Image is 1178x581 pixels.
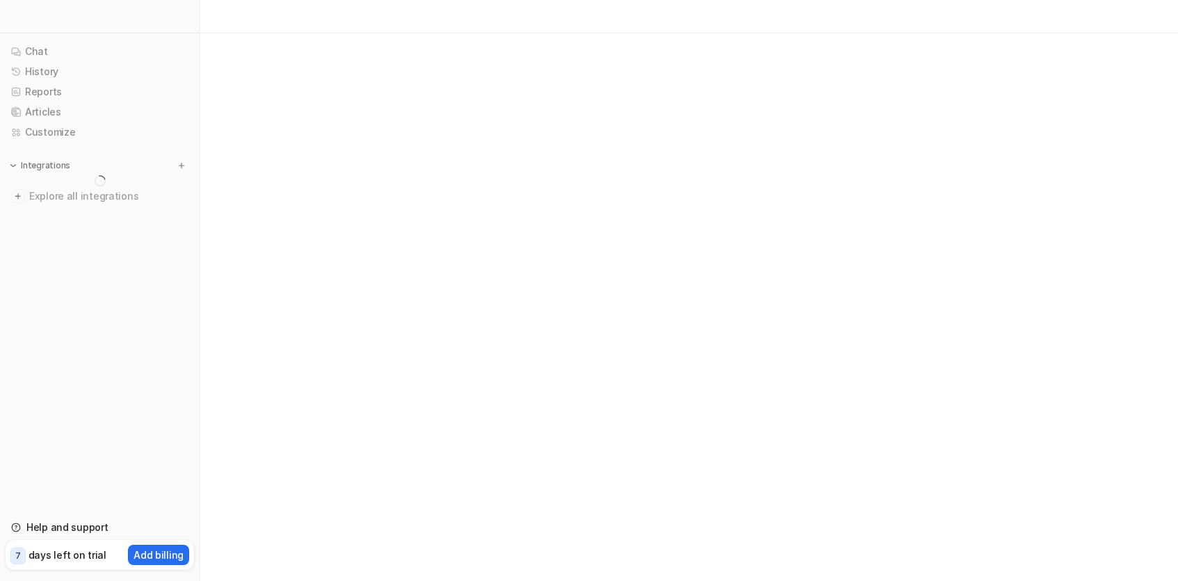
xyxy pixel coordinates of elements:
p: Add billing [134,548,184,562]
p: days left on trial [29,548,106,562]
a: Explore all integrations [6,186,194,206]
a: Chat [6,42,194,61]
img: expand menu [8,161,18,170]
a: Reports [6,82,194,102]
button: Integrations [6,159,74,173]
p: 7 [15,550,21,562]
img: explore all integrations [11,189,25,203]
a: History [6,62,194,81]
a: Articles [6,102,194,122]
a: Help and support [6,518,194,537]
a: Customize [6,122,194,142]
img: menu_add.svg [177,161,186,170]
button: Add billing [128,545,189,565]
p: Integrations [21,160,70,171]
span: Explore all integrations [29,185,188,207]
